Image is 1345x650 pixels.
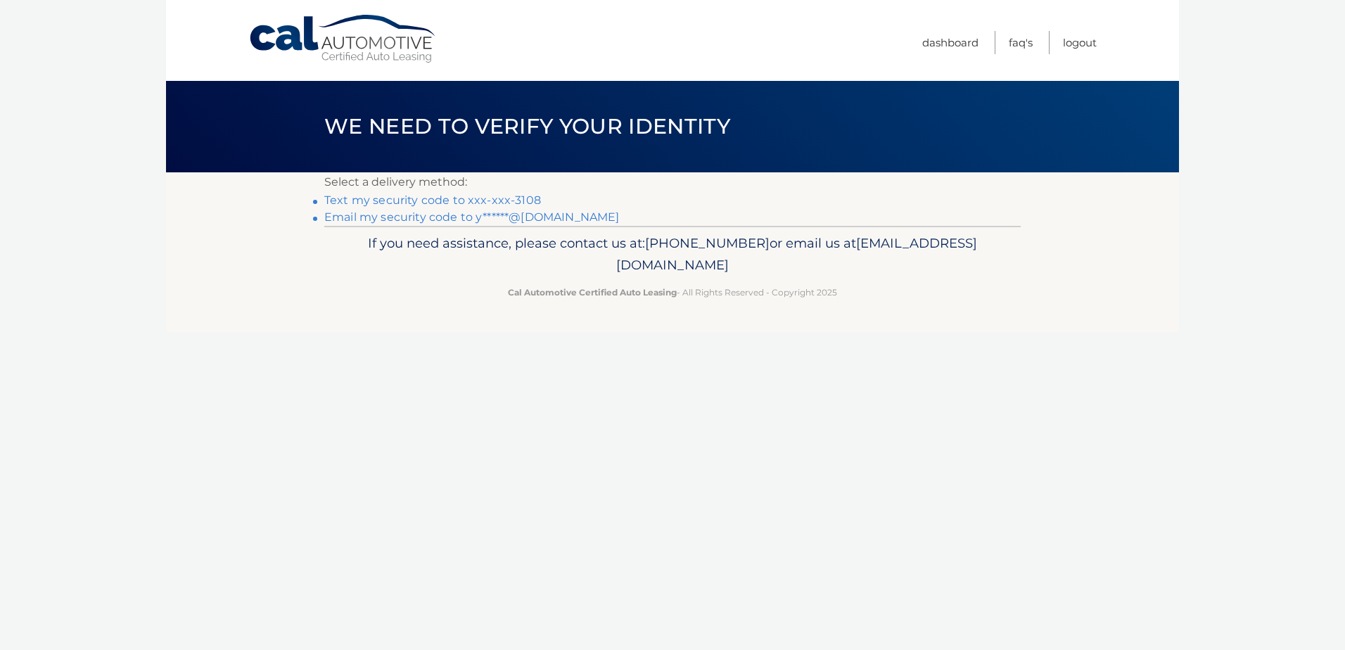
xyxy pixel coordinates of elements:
p: - All Rights Reserved - Copyright 2025 [333,285,1012,300]
a: Dashboard [922,31,979,54]
a: Email my security code to y******@[DOMAIN_NAME] [324,210,620,224]
p: Select a delivery method: [324,172,1021,192]
strong: Cal Automotive Certified Auto Leasing [508,287,677,298]
span: [PHONE_NUMBER] [645,235,770,251]
span: We need to verify your identity [324,113,730,139]
a: Text my security code to xxx-xxx-3108 [324,193,541,207]
a: FAQ's [1009,31,1033,54]
a: Logout [1063,31,1097,54]
p: If you need assistance, please contact us at: or email us at [333,232,1012,277]
a: Cal Automotive [248,14,438,64]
